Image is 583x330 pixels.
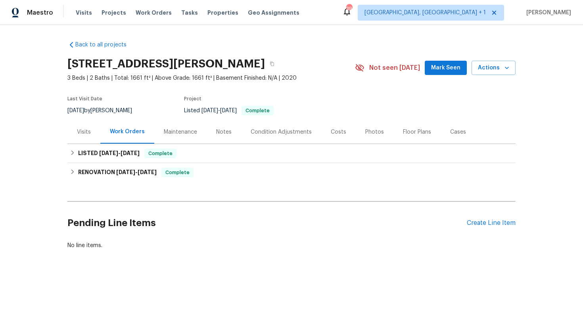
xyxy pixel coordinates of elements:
[467,219,516,227] div: Create Line Item
[67,60,265,68] h2: [STREET_ADDRESS][PERSON_NAME]
[365,128,384,136] div: Photos
[450,128,466,136] div: Cases
[472,61,516,75] button: Actions
[242,108,273,113] span: Complete
[201,108,237,113] span: -
[162,169,193,177] span: Complete
[67,108,84,113] span: [DATE]
[478,63,509,73] span: Actions
[265,57,279,71] button: Copy Address
[403,128,431,136] div: Floor Plans
[248,9,299,17] span: Geo Assignments
[67,242,516,249] div: No line items.
[346,5,352,13] div: 39
[164,128,197,136] div: Maintenance
[76,9,92,17] span: Visits
[110,128,145,136] div: Work Orders
[67,74,355,82] span: 3 Beds | 2 Baths | Total: 1661 ft² | Above Grade: 1661 ft² | Basement Finished: N/A | 2020
[369,64,420,72] span: Not seen [DATE]
[431,63,460,73] span: Mark Seen
[99,150,140,156] span: -
[27,9,53,17] span: Maestro
[184,108,274,113] span: Listed
[78,168,157,177] h6: RENOVATION
[145,150,176,157] span: Complete
[216,128,232,136] div: Notes
[121,150,140,156] span: [DATE]
[116,169,135,175] span: [DATE]
[181,10,198,15] span: Tasks
[220,108,237,113] span: [DATE]
[67,205,467,242] h2: Pending Line Items
[207,9,238,17] span: Properties
[99,150,118,156] span: [DATE]
[67,96,102,101] span: Last Visit Date
[78,149,140,158] h6: LISTED
[116,169,157,175] span: -
[364,9,486,17] span: [GEOGRAPHIC_DATA], [GEOGRAPHIC_DATA] + 1
[331,128,346,136] div: Costs
[425,61,467,75] button: Mark Seen
[67,144,516,163] div: LISTED [DATE]-[DATE]Complete
[251,128,312,136] div: Condition Adjustments
[77,128,91,136] div: Visits
[523,9,571,17] span: [PERSON_NAME]
[184,96,201,101] span: Project
[138,169,157,175] span: [DATE]
[67,106,142,115] div: by [PERSON_NAME]
[67,163,516,182] div: RENOVATION [DATE]-[DATE]Complete
[136,9,172,17] span: Work Orders
[102,9,126,17] span: Projects
[201,108,218,113] span: [DATE]
[67,41,144,49] a: Back to all projects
